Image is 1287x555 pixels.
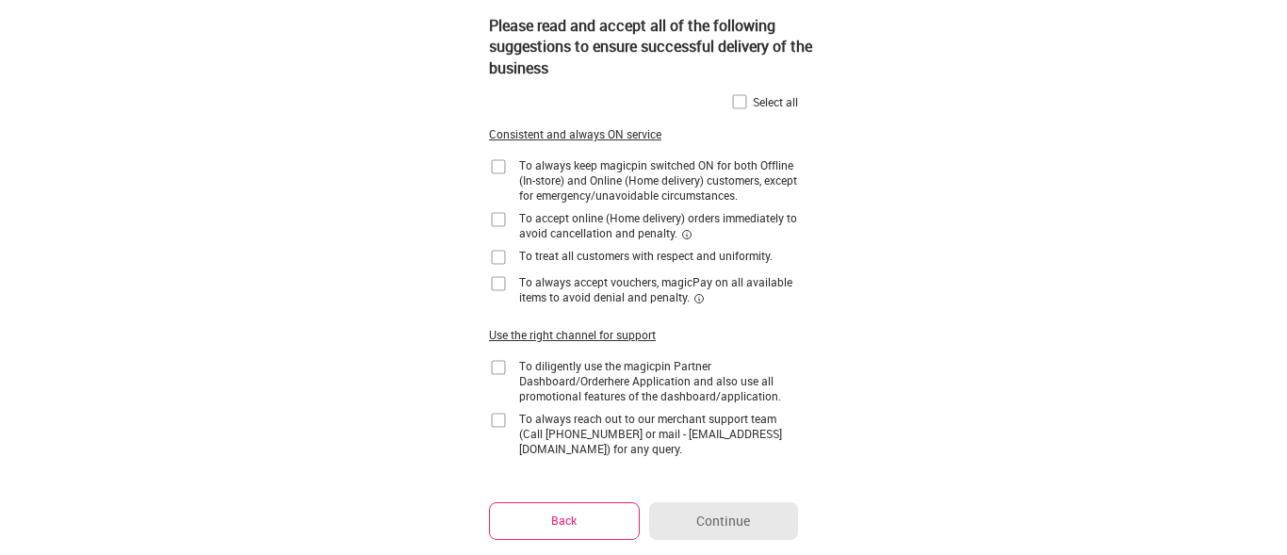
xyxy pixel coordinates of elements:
img: home-delivery-unchecked-checkbox-icon.f10e6f61.svg [489,157,508,176]
img: home-delivery-unchecked-checkbox-icon.f10e6f61.svg [489,248,508,267]
img: home-delivery-unchecked-checkbox-icon.f10e6f61.svg [489,411,508,430]
div: To accept online (Home delivery) orders immediately to avoid cancellation and penalty. [519,210,798,240]
div: To diligently use the magicpin Partner Dashboard/Orderhere Application and also use all promotion... [519,358,798,403]
div: To always reach out to our merchant support team (Call [PHONE_NUMBER] or mail - [EMAIL_ADDRESS][D... [519,411,798,456]
button: Continue [649,502,798,540]
div: Select all [753,94,798,109]
img: home-delivery-unchecked-checkbox-icon.f10e6f61.svg [489,358,508,377]
div: Use the right channel for support [489,327,656,343]
div: To treat all customers with respect and uniformity. [519,248,773,263]
div: To always accept vouchers, magicPay on all available items to avoid denial and penalty. [519,274,798,304]
img: home-delivery-unchecked-checkbox-icon.f10e6f61.svg [489,274,508,293]
div: Consistent and always ON service [489,126,661,142]
img: home-delivery-unchecked-checkbox-icon.f10e6f61.svg [489,210,508,229]
img: informationCircleBlack.2195f373.svg [681,229,692,240]
img: home-delivery-unchecked-checkbox-icon.f10e6f61.svg [730,92,749,111]
div: To always keep magicpin switched ON for both Offline (In-store) and Online (Home delivery) custom... [519,157,798,203]
button: Back [489,502,640,539]
img: informationCircleBlack.2195f373.svg [693,293,705,304]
